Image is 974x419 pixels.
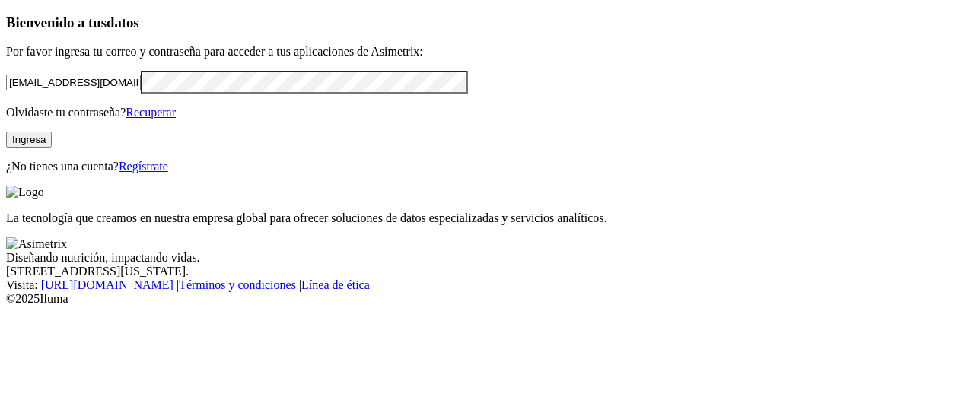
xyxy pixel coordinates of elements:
div: © 2025 Iluma [6,292,968,306]
a: Regístrate [119,160,168,173]
h3: Bienvenido a tus [6,14,968,31]
img: Logo [6,186,44,199]
input: Tu correo [6,75,141,90]
p: La tecnología que creamos en nuestra empresa global para ofrecer soluciones de datos especializad... [6,211,968,225]
img: Asimetrix [6,237,67,251]
a: Términos y condiciones [179,278,296,291]
a: Recuperar [126,106,176,119]
button: Ingresa [6,132,52,148]
div: [STREET_ADDRESS][US_STATE]. [6,265,968,278]
a: [URL][DOMAIN_NAME] [41,278,173,291]
p: Olvidaste tu contraseña? [6,106,968,119]
div: Diseñando nutrición, impactando vidas. [6,251,968,265]
p: ¿No tienes una cuenta? [6,160,968,173]
p: Por favor ingresa tu correo y contraseña para acceder a tus aplicaciones de Asimetrix: [6,45,968,59]
a: Línea de ética [301,278,370,291]
div: Visita : | | [6,278,968,292]
span: datos [107,14,139,30]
